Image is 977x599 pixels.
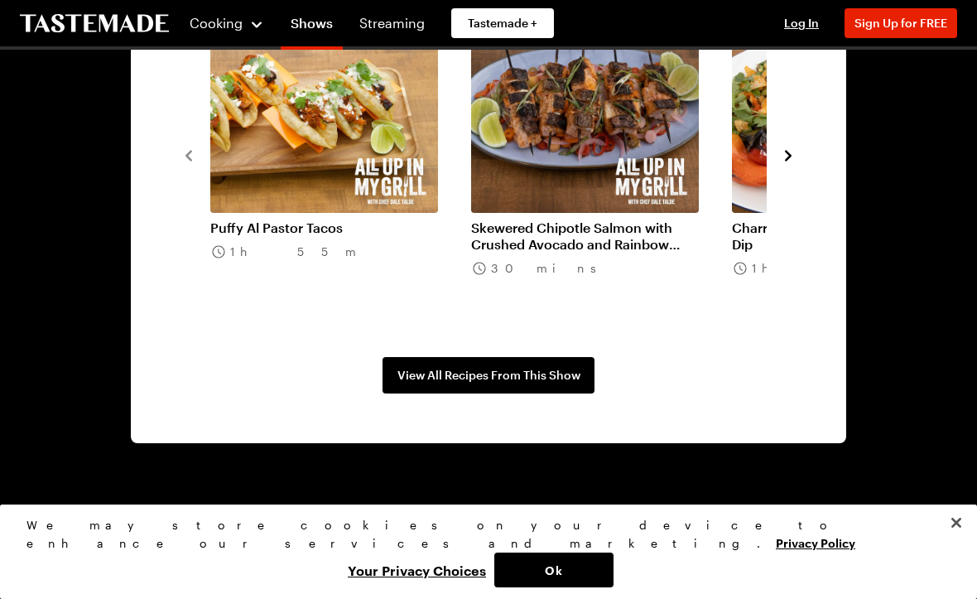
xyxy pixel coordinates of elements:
button: Log In [768,15,835,31]
div: Privacy [26,516,936,587]
a: Shows [281,3,343,50]
span: Log In [784,16,819,30]
a: More information about your privacy, opens in a new tab [776,534,855,550]
a: Puffy Al Pastor Tacos [210,220,438,236]
a: To Tastemade Home Page [20,14,169,33]
a: Skewered Chipotle Salmon with Crushed Avocado and Rainbow Carrot Escabeche [471,220,699,253]
span: Cooking [190,15,243,31]
button: Your Privacy Choices [339,553,494,587]
button: Sign Up for FREE [845,8,957,38]
button: navigate to next item [780,144,797,164]
button: navigate to previous item [180,144,197,164]
button: Cooking [189,3,264,43]
button: Close [938,505,975,541]
span: Sign Up for FREE [854,16,947,30]
a: View All Recipes From This Show [383,357,594,394]
a: Tastemade + [451,8,554,38]
button: Ok [494,553,614,587]
span: View All Recipes From This Show [397,367,580,384]
a: Charred Eggplant and Crispy Bean Dip [732,220,960,253]
div: We may store cookies on your device to enhance our services and marketing. [26,516,936,553]
span: Tastemade + [468,15,537,31]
